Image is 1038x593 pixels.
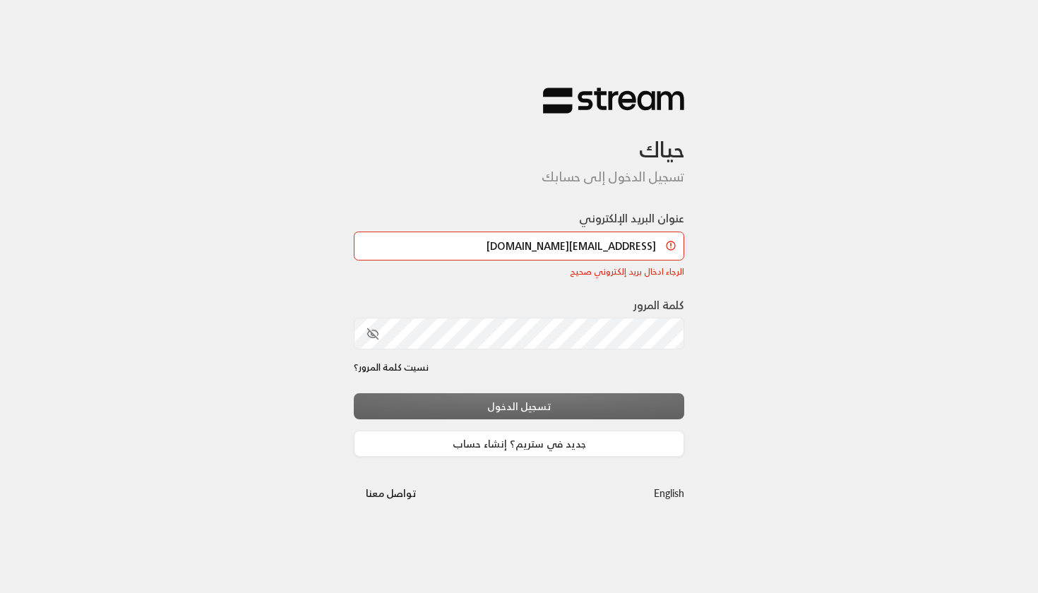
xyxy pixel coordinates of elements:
[354,232,684,260] input: اكتب بريدك الإلكتروني هنا
[354,114,684,163] h3: حياك
[543,87,684,114] img: Stream Logo
[354,169,684,185] h5: تسجيل الدخول إلى حسابك
[354,480,428,506] button: تواصل معنا
[579,210,684,227] label: عنوان البريد الإلكتروني
[633,296,684,313] label: كلمة المرور
[361,322,385,346] button: toggle password visibility
[354,265,684,278] div: الرجاء ادخال بريد إلكتروني صحيح
[354,484,428,502] a: تواصل معنا
[654,480,684,506] a: English
[354,431,684,457] a: جديد في ستريم؟ إنشاء حساب
[354,361,429,375] a: نسيت كلمة المرور؟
